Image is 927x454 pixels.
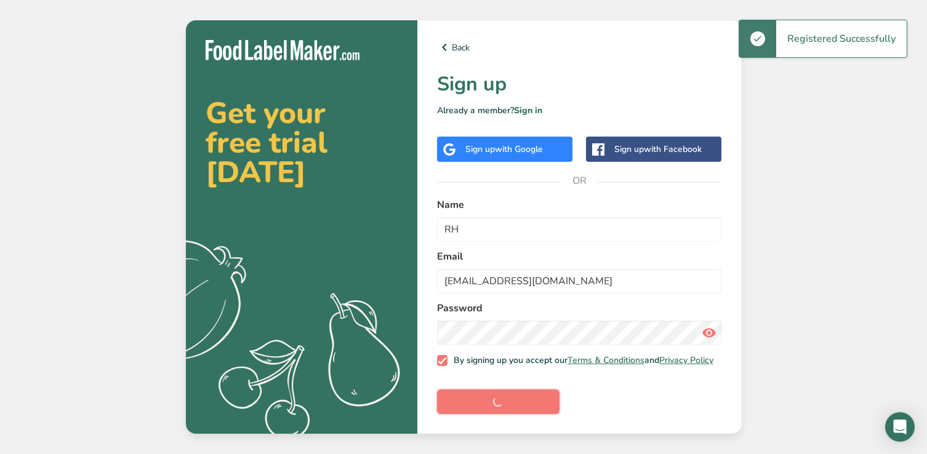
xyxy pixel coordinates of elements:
input: email@example.com [437,269,722,293]
span: OR [561,162,598,199]
h1: Sign up [437,70,722,99]
div: Open Intercom Messenger [885,412,915,442]
a: Sign in [514,105,542,116]
img: Food Label Maker [206,40,359,60]
p: Already a member? [437,104,722,117]
label: Password [437,301,722,316]
a: Privacy Policy [659,354,713,366]
label: Email [437,249,722,264]
div: Registered Successfully [776,20,907,57]
span: with Facebook [644,143,702,155]
span: with Google [495,143,543,155]
span: By signing up you accept our and [447,355,713,366]
h2: Get your free trial [DATE] [206,98,398,187]
div: Sign up [614,143,702,156]
div: Sign up [465,143,543,156]
label: Name [437,197,722,212]
a: Back [437,40,722,55]
input: John Doe [437,217,722,242]
a: Terms & Conditions [568,354,644,366]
